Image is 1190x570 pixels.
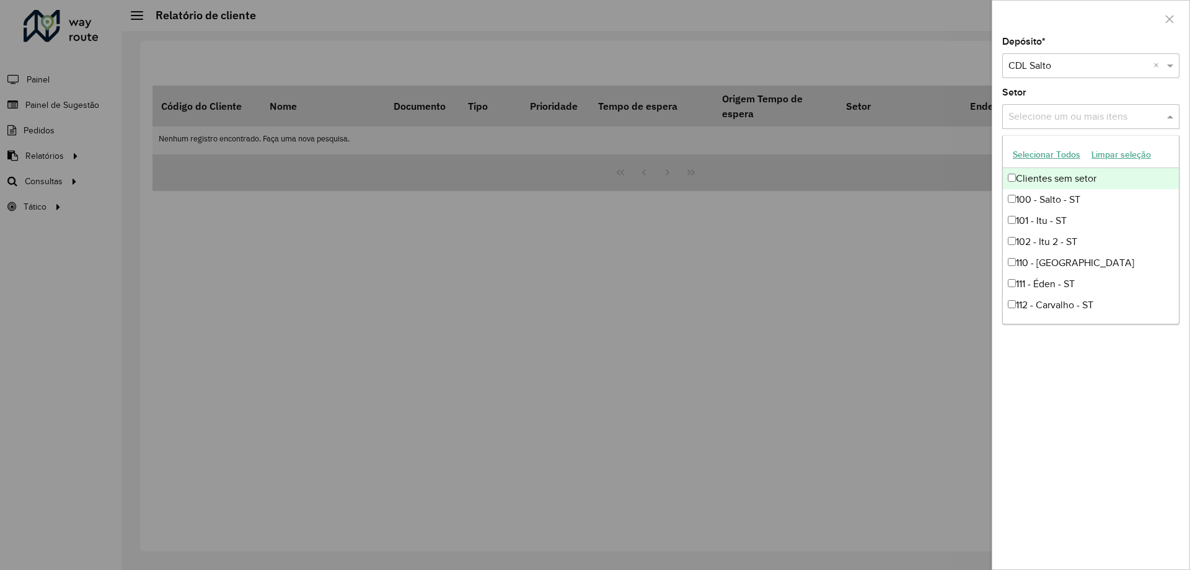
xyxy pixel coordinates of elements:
label: Depósito [1002,34,1046,49]
div: 100 - Salto - ST [1003,189,1179,210]
label: Setor [1002,85,1026,100]
div: 102 - Itu 2 - ST [1003,231,1179,252]
div: 101 - Itu - ST [1003,210,1179,231]
div: 110 - [GEOGRAPHIC_DATA] [1003,252,1179,274]
div: 113 - Chacara Carolina - [GEOGRAPHIC_DATA] [1003,316,1179,337]
div: 112 - Carvalho - ST [1003,295,1179,316]
button: Limpar seleção [1086,145,1157,164]
ng-dropdown-panel: Options list [1002,135,1179,324]
span: Clear all [1153,58,1164,73]
button: Selecionar Todos [1007,145,1086,164]
div: 111 - Éden - ST [1003,274,1179,295]
div: Clientes sem setor [1003,168,1179,189]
